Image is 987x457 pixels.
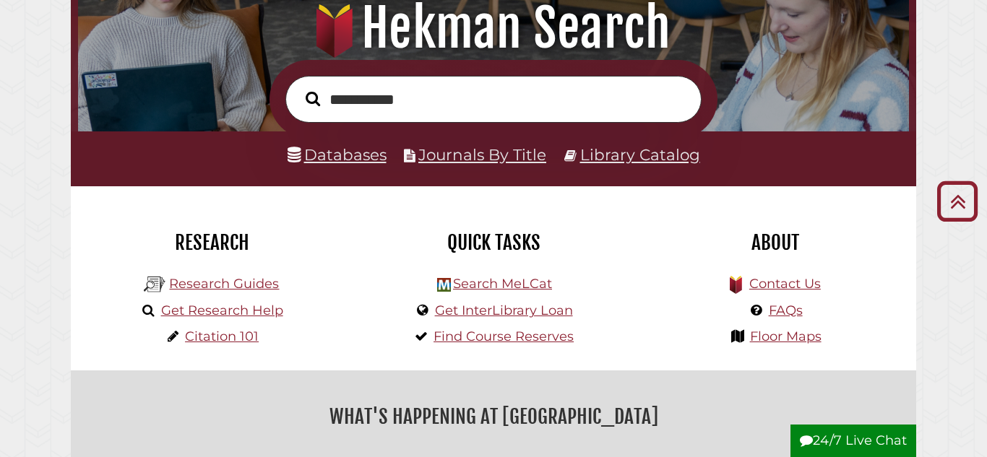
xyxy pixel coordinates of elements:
a: Library Catalog [580,145,700,164]
button: Search [298,87,327,110]
h2: Quick Tasks [363,230,624,255]
a: Citation 101 [185,328,259,344]
a: Search MeLCat [453,276,552,292]
a: Contact Us [749,276,821,292]
a: Get Research Help [161,303,283,318]
a: Get InterLibrary Loan [435,303,573,318]
a: Databases [288,145,387,164]
h2: What's Happening at [GEOGRAPHIC_DATA] [82,400,905,433]
a: Floor Maps [750,328,822,344]
img: Hekman Library Logo [144,274,165,295]
a: Journals By Title [418,145,546,164]
a: FAQs [769,303,803,318]
a: Back to Top [931,189,983,213]
i: Search [306,91,320,107]
img: Hekman Library Logo [437,278,451,292]
a: Find Course Reserves [434,328,574,344]
h2: Research [82,230,342,255]
a: Research Guides [169,276,279,292]
h2: About [645,230,905,255]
